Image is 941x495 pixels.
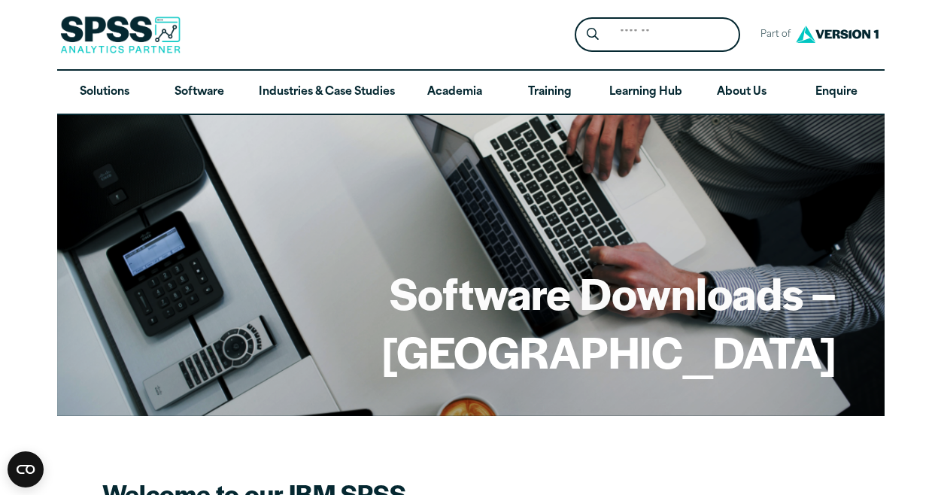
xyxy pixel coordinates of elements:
[587,28,599,41] svg: Search magnifying glass icon
[407,71,502,114] a: Academia
[789,71,884,114] a: Enquire
[575,17,740,53] form: Site Header Search Form
[502,71,596,114] a: Training
[578,21,606,49] button: Search magnifying glass icon
[247,71,407,114] a: Industries & Case Studies
[105,263,836,380] h1: Software Downloads – [GEOGRAPHIC_DATA]
[57,71,885,114] nav: Desktop version of site main menu
[152,71,247,114] a: Software
[8,451,44,487] button: Open CMP widget
[752,24,792,46] span: Part of
[60,16,181,53] img: SPSS Analytics Partner
[792,20,882,48] img: Version1 Logo
[597,71,694,114] a: Learning Hub
[57,71,152,114] a: Solutions
[694,71,789,114] a: About Us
